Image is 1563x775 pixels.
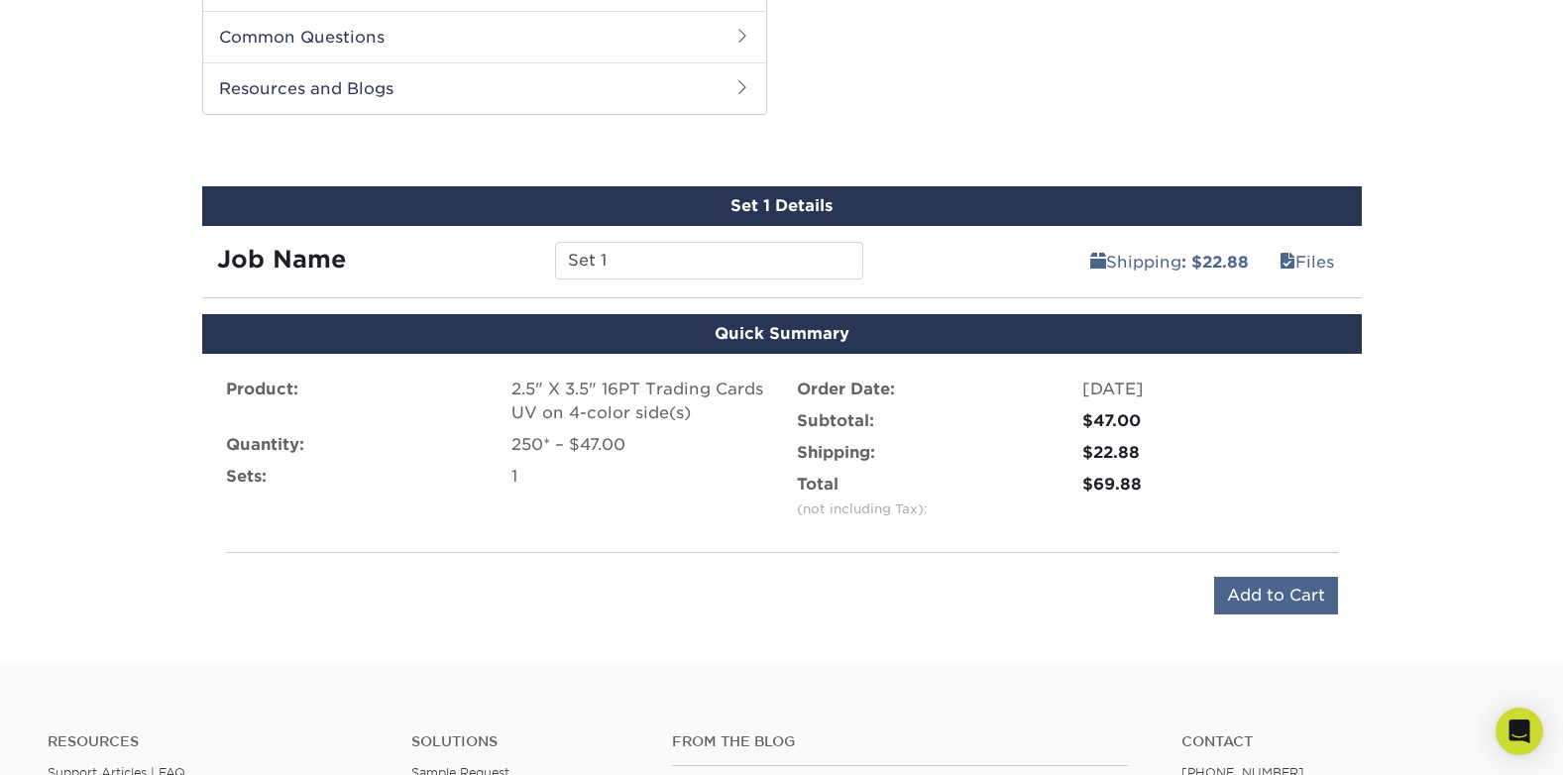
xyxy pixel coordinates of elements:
[511,378,767,425] div: 2.5" X 3.5" 16PT Trading Cards UV on 4-color side(s)
[1090,253,1106,272] span: shipping
[1077,242,1262,281] a: Shipping: $22.88
[1214,577,1338,614] input: Add to Cart
[217,245,346,274] strong: Job Name
[1082,441,1338,465] div: $22.88
[1082,473,1338,497] div: $69.88
[226,465,267,489] label: Sets:
[203,11,766,62] h2: Common Questions
[1082,378,1338,401] div: [DATE]
[1181,253,1249,272] b: : $22.88
[797,378,895,401] label: Order Date:
[202,314,1362,354] div: Quick Summary
[511,433,767,457] div: 250* – $47.00
[797,441,875,465] label: Shipping:
[797,473,928,520] label: Total
[1280,253,1295,272] span: files
[511,465,767,489] div: 1
[203,62,766,114] h2: Resources and Blogs
[411,733,641,750] h4: Solutions
[1082,409,1338,433] div: $47.00
[797,409,874,433] label: Subtotal:
[48,733,382,750] h4: Resources
[1496,708,1543,755] div: Open Intercom Messenger
[226,433,304,457] label: Quantity:
[1267,242,1347,281] a: Files
[226,378,298,401] label: Product:
[555,242,863,279] input: Enter a job name
[672,733,1128,750] h4: From the Blog
[1181,733,1515,750] a: Contact
[797,501,928,516] small: (not including Tax):
[202,186,1362,226] div: Set 1 Details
